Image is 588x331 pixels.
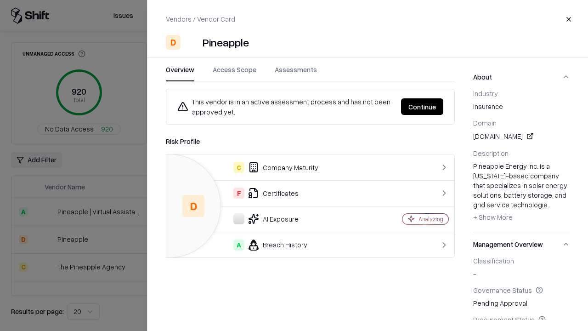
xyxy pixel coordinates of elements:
[174,188,370,199] div: Certificates
[174,162,370,173] div: Company Maturity
[473,149,570,157] div: Description
[473,119,570,127] div: Domain
[473,286,570,294] div: Governance Status
[182,195,204,217] div: D
[418,215,443,223] div: Analyzing
[473,210,513,224] button: + Show More
[233,188,244,199] div: F
[184,35,199,50] img: Pineapple
[473,315,570,324] div: Procurement Status
[548,200,552,209] span: ...
[203,35,249,50] div: Pineapple
[473,232,570,257] button: Management Overview
[177,97,394,117] div: This vendor is in an active assessment process and has not been approved yet.
[473,89,570,232] div: About
[233,240,244,251] div: A
[166,14,235,24] p: Vendors / Vendor Card
[213,65,256,81] button: Access Scope
[166,65,194,81] button: Overview
[174,213,370,224] div: AI Exposure
[473,65,570,89] button: About
[275,65,317,81] button: Assessments
[473,102,570,111] span: insurance
[166,136,455,147] div: Risk Profile
[473,213,513,221] span: + Show More
[473,89,570,97] div: Industry
[401,98,443,115] button: Continue
[473,131,570,142] div: [DOMAIN_NAME]
[473,257,570,279] div: -
[174,240,370,251] div: Breach History
[233,162,244,173] div: C
[166,35,181,50] div: D
[473,257,570,265] div: Classification
[473,286,570,308] div: Pending Approval
[473,161,570,225] div: Pineapple Energy Inc. is a [US_STATE]-based company that specializes in solar energy solutions, b...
